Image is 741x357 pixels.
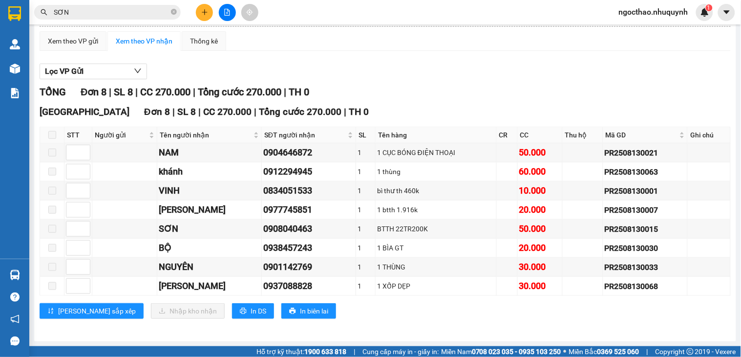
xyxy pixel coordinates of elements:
span: TH 0 [289,86,309,98]
div: NAM [159,146,260,159]
div: bì thư th 460k [377,185,495,196]
div: NGUYÊN [159,260,260,274]
span: [PERSON_NAME] [3,21,113,38]
span: Lọc VP Gửi [45,65,84,77]
button: caret-down [718,4,735,21]
span: Miền Bắc [569,346,639,357]
strong: 0708 023 035 - 0935 103 250 [472,348,561,356]
span: close-circle [171,8,177,17]
div: 1 XỐP DẸP [377,281,495,291]
th: Tên hàng [376,127,497,143]
span: question-circle [10,292,20,302]
button: file-add [219,4,236,21]
td: PR2508130001 [603,181,688,201]
img: icon-new-feature [700,8,709,17]
span: notification [10,314,20,324]
button: printerIn biên lai [281,303,336,319]
div: 1 CỤC BÓNG ĐIỆN THOẠI [377,147,495,158]
span: Đơn 8 [81,86,106,98]
div: PR2508130030 [605,242,686,254]
td: BỘ [157,239,262,258]
td: 0901142769 [262,258,356,277]
div: Xem theo VP gửi [48,36,98,46]
div: 20.000 [519,203,561,217]
td: PR2508130033 [603,258,688,277]
div: 50.000 [519,146,561,159]
img: logo-vxr [8,6,21,21]
div: 1 [358,262,374,272]
span: | [198,106,201,117]
span: [GEOGRAPHIC_DATA] [40,106,129,117]
span: sort-ascending [47,308,54,315]
button: plus [196,4,213,21]
td: 0912294945 [262,162,356,181]
div: 1 [358,185,374,196]
span: aim [246,9,253,16]
div: Thống kê [190,36,218,46]
span: 0937589455 [3,54,71,68]
div: 20.000 [519,241,561,255]
div: 30.000 [519,260,561,274]
span: | [354,346,355,357]
span: Tên người nhận [160,130,252,140]
td: SƠN [157,220,262,239]
div: 10.000 [519,184,561,198]
td: NGUYÊN [157,258,262,277]
td: KIM [157,277,262,296]
div: 0938457243 [263,241,354,255]
span: | [647,346,648,357]
div: PR2508130063 [605,166,686,178]
td: PR2508130068 [603,277,688,296]
td: 0908040463 [262,220,356,239]
span: CƯỚC RỒI: [3,70,40,97]
img: warehouse-icon [10,270,20,280]
span: CC 270.000 [140,86,191,98]
span: | [109,86,111,98]
span: [PERSON_NAME] sắp xếp [58,306,136,316]
span: VI [3,39,14,53]
span: | [254,106,257,117]
span: caret-down [722,8,731,17]
div: 60.000 [519,165,561,178]
div: 0908040463 [263,222,354,236]
span: Tổng cước 270.000 [198,86,281,98]
span: close-circle [171,9,177,15]
span: Tổng cước 270.000 [259,106,342,117]
span: | [172,106,175,117]
span: file-add [224,9,231,16]
th: CC [518,127,563,143]
div: 0937088828 [263,279,354,293]
div: PR2508130068 [605,280,686,292]
div: 1 THÙNG [377,262,495,272]
div: PR2508130007 [605,204,686,216]
span: 1 [707,4,711,11]
div: 1 [358,243,374,253]
td: NAM [157,143,262,162]
span: SĐT người nhận [264,130,346,140]
div: VINH [159,184,260,198]
span: Đơn 8 [144,106,170,117]
sup: 1 [706,4,713,11]
div: 1 [358,281,374,291]
th: CR [497,127,518,143]
td: 0904646872 [262,143,356,162]
span: ⚪️ [564,350,567,354]
button: sort-ascending[PERSON_NAME] sắp xếp [40,303,144,319]
span: down [134,67,142,75]
td: 0977745851 [262,201,356,220]
span: | [284,86,286,98]
div: khánh [159,165,260,178]
td: PR2508130007 [603,201,688,220]
strong: NHẬN: [3,4,113,38]
button: Lọc VP Gửi [40,64,147,79]
button: printerIn DS [232,303,274,319]
div: 50.000 [519,222,561,236]
span: Cung cấp máy in - giấy in: [362,346,439,357]
span: | [193,86,195,98]
div: PR2508130021 [605,147,686,159]
div: 1 [358,166,374,177]
span: | [344,106,347,117]
td: PR2508130030 [603,239,688,258]
div: Xem theo VP nhận [116,36,172,46]
div: 1 thùng [377,166,495,177]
